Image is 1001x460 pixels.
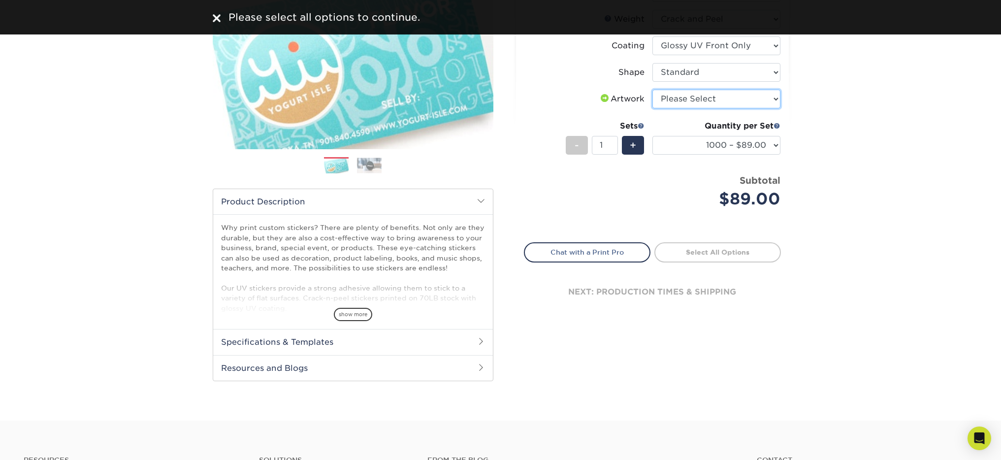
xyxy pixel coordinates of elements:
div: next: production times & shipping [524,263,781,322]
p: Why print custom stickers? There are plenty of benefits. Not only are they durable, but they are ... [221,223,485,454]
span: - [575,138,579,153]
h2: Product Description [213,189,493,214]
h2: Resources and Blogs [213,355,493,381]
span: show more [334,308,372,321]
img: Stickers 02 [357,158,382,173]
div: $89.00 [660,187,780,211]
span: Please select all options to continue. [228,11,420,23]
strong: Subtotal [740,175,780,186]
div: Artwork [599,93,645,105]
div: Open Intercom Messenger [968,427,991,450]
div: Coating [612,40,645,52]
div: Quantity per Set [652,120,780,132]
a: Select All Options [654,242,781,262]
div: Shape [618,66,645,78]
img: Stickers 01 [324,158,349,175]
div: Sets [566,120,645,132]
a: Chat with a Print Pro [524,242,650,262]
img: close [213,14,221,22]
h2: Specifications & Templates [213,329,493,355]
span: + [630,138,636,153]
